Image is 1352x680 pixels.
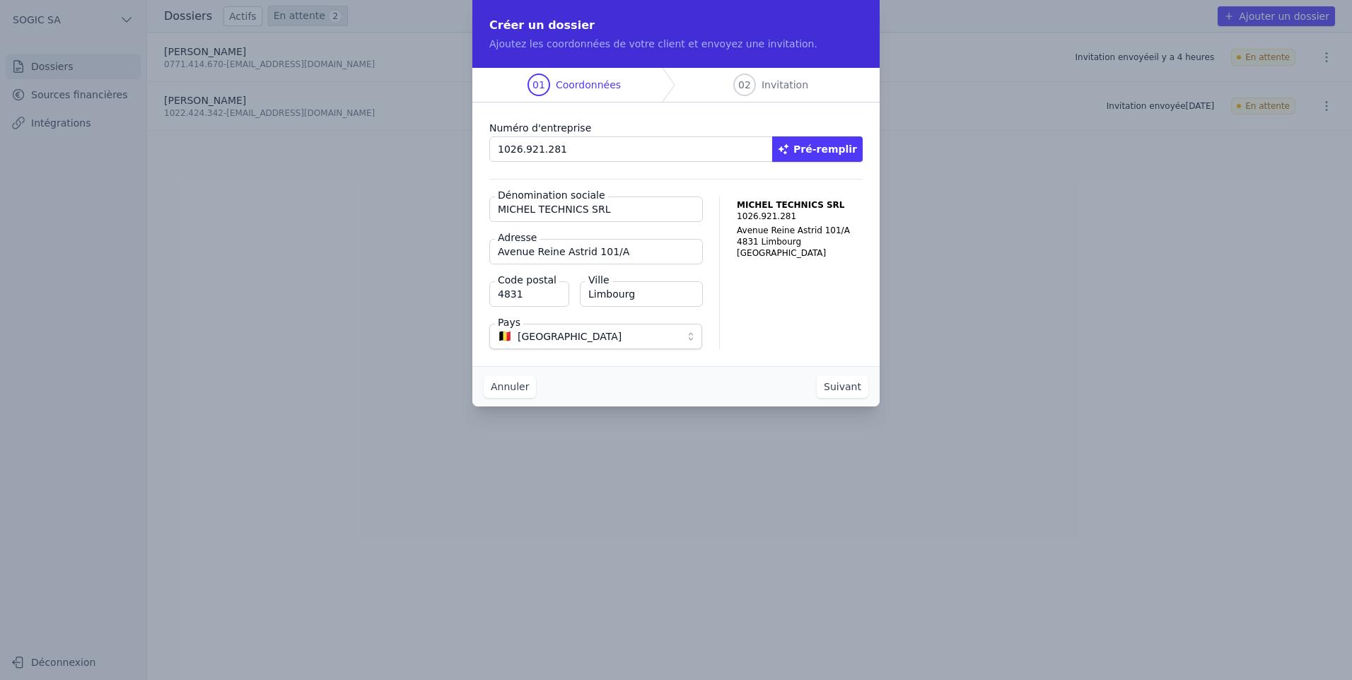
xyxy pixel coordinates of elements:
p: Ajoutez les coordonnées de votre client et envoyez une invitation. [489,37,863,51]
p: [GEOGRAPHIC_DATA] [737,247,863,259]
p: 4831 Limbourg [737,236,863,247]
button: Annuler [484,375,536,398]
p: MICHEL TECHNICS SRL [737,199,863,211]
span: Invitation [762,78,808,92]
span: 01 [532,78,545,92]
label: Ville [585,273,612,287]
label: Code postal [495,273,559,287]
p: 1026.921.281 [737,211,863,222]
label: Adresse [495,230,540,245]
label: Pays [495,315,523,329]
span: [GEOGRAPHIC_DATA] [518,328,622,345]
button: Pré-remplir [772,136,863,162]
label: Dénomination sociale [495,188,608,202]
button: Suivant [817,375,868,398]
span: 🇧🇪 [498,332,512,341]
span: 02 [738,78,751,92]
p: Avenue Reine Astrid 101/A [737,225,863,236]
span: Coordonnées [556,78,621,92]
nav: Progress [472,68,880,102]
button: 🇧🇪 [GEOGRAPHIC_DATA] [489,324,702,349]
h2: Créer un dossier [489,17,863,34]
label: Numéro d'entreprise [489,119,863,136]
